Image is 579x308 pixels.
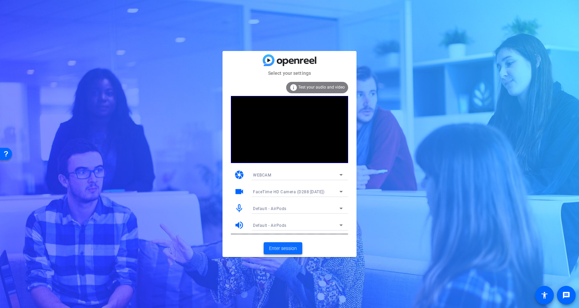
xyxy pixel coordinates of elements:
[264,242,302,254] button: Enter session
[253,173,271,177] span: WEBCAM
[253,190,324,194] span: FaceTime HD Camera (D288:[DATE])
[540,291,549,299] mat-icon: accessibility
[253,206,286,211] span: Default - AirPods
[269,245,297,252] span: Enter session
[289,84,298,92] mat-icon: info
[234,187,244,197] mat-icon: videocam
[263,54,316,66] img: blue-gradient.svg
[222,69,357,77] mat-card-subtitle: Select your settings
[253,223,286,228] span: Default - AirPods
[298,85,345,90] span: Test your audio and video
[234,203,244,213] mat-icon: mic_none
[234,220,244,230] mat-icon: volume_up
[234,170,244,180] mat-icon: camera
[562,291,570,299] mat-icon: message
